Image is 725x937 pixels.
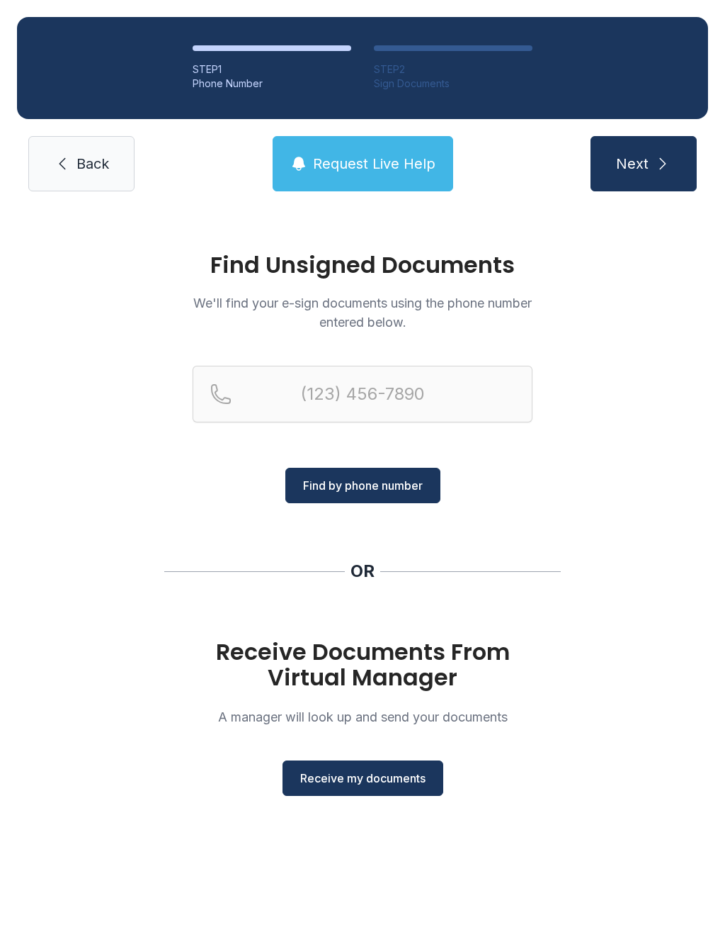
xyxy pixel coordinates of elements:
div: Phone Number [193,77,351,91]
span: Receive my documents [300,770,426,787]
span: Find by phone number [303,477,423,494]
p: We'll find your e-sign documents using the phone number entered below. [193,293,532,332]
div: STEP 2 [374,62,532,77]
div: OR [350,560,375,583]
h1: Receive Documents From Virtual Manager [193,639,532,690]
span: Request Live Help [313,154,435,174]
div: STEP 1 [193,62,351,77]
span: Back [76,154,109,174]
input: Reservation phone number [193,366,532,422]
p: A manager will look up and send your documents [193,707,532,726]
span: Next [616,154,649,174]
h1: Find Unsigned Documents [193,254,532,276]
div: Sign Documents [374,77,532,91]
